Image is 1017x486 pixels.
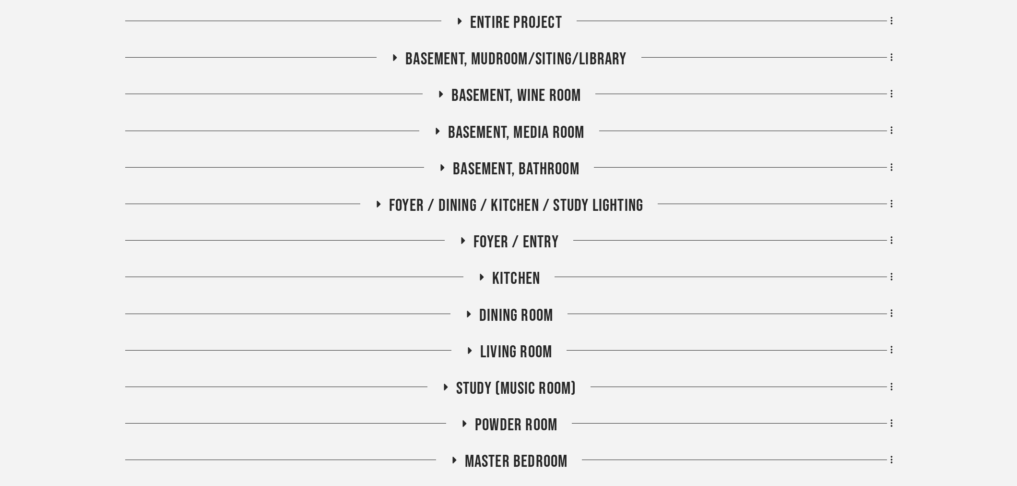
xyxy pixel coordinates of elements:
[451,85,581,106] span: Basement, Wine Room
[470,12,562,33] span: Entire Project
[465,451,568,472] span: Master Bedroom
[480,342,552,363] span: Living Room
[456,378,577,399] span: Study (Music Room)
[448,122,585,143] span: Basement, Media Room
[389,195,643,216] span: Foyer / Dining / Kitchen / Study Lighting
[405,49,627,70] span: Basement, Mudroom/Siting/Library
[492,268,540,289] span: Kitchen
[473,232,559,253] span: Foyer / Entry
[475,415,557,436] span: Powder Room
[453,159,579,180] span: Basement, Bathroom
[479,305,553,326] span: Dining Room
